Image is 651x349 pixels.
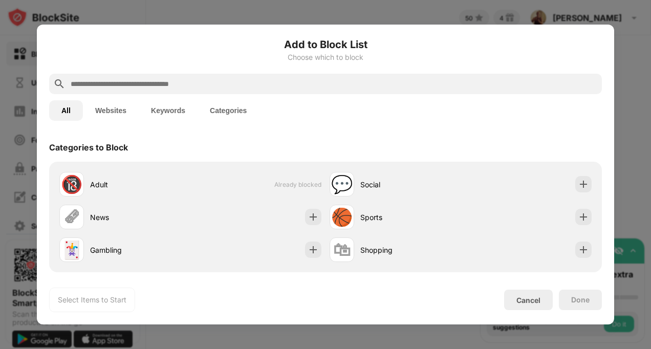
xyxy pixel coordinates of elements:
h6: Add to Block List [49,37,602,52]
div: Select Items to Start [58,295,126,305]
div: 💬 [331,174,353,195]
div: Social [360,179,461,190]
button: Keywords [139,100,198,121]
div: Done [571,296,590,304]
div: 🛍 [333,239,351,260]
div: Adult [90,179,190,190]
div: 🔞 [61,174,82,195]
div: News [90,212,190,223]
div: Choose which to block [49,53,602,61]
img: search.svg [53,78,66,90]
button: All [49,100,83,121]
div: Cancel [516,296,540,304]
div: 🃏 [61,239,82,260]
div: Sports [360,212,461,223]
div: 🏀 [331,207,353,228]
button: Websites [83,100,139,121]
div: 🗞 [63,207,80,228]
div: Categories to Block [49,142,128,152]
button: Categories [198,100,259,121]
div: Shopping [360,245,461,255]
div: Gambling [90,245,190,255]
span: Already blocked [274,181,321,188]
